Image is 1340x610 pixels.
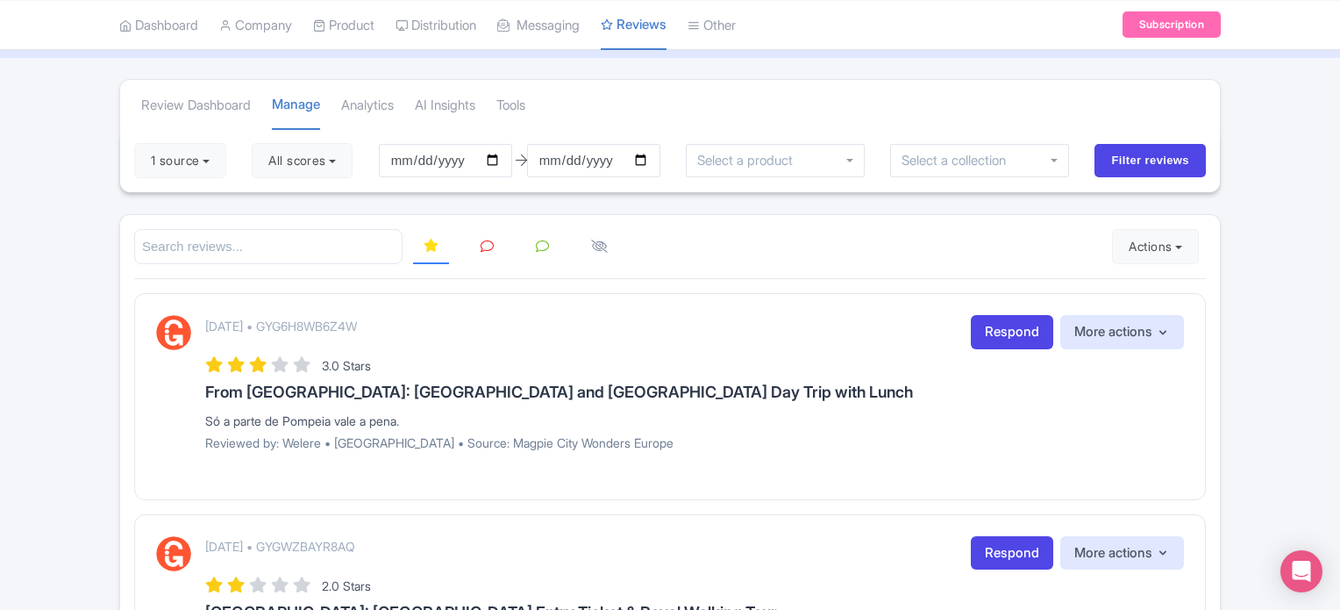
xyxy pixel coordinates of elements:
a: Analytics [341,82,394,130]
a: Company [219,1,292,49]
a: Distribution [396,1,476,49]
a: Review Dashboard [141,82,251,130]
h3: From [GEOGRAPHIC_DATA]: [GEOGRAPHIC_DATA] and [GEOGRAPHIC_DATA] Day Trip with Lunch [205,384,1184,401]
a: Manage [272,81,320,131]
a: Dashboard [119,1,198,49]
input: Select a collection [902,153,1018,169]
button: 1 source [134,143,226,178]
button: All scores [252,143,353,178]
a: Product [313,1,374,49]
span: 3.0 Stars [322,358,371,373]
input: Filter reviews [1094,144,1206,177]
img: GetYourGuide Logo [156,536,191,571]
span: 2.0 Stars [322,578,371,593]
input: Select a product [697,153,802,169]
div: Open Intercom Messenger [1280,550,1322,592]
button: More actions [1060,315,1184,349]
a: Messaging [497,1,580,49]
p: Reviewed by: Welere • [GEOGRAPHIC_DATA] • Source: Magpie City Wonders Europe [205,434,1184,452]
img: GetYourGuide Logo [156,315,191,350]
a: AI Insights [415,82,475,130]
div: Só a parte de Pompeia vale a pena. [205,412,1184,430]
p: [DATE] • GYGWZBAYR8AQ [205,537,355,556]
a: Other [688,1,736,49]
a: Tools [496,82,525,130]
a: Respond [971,536,1053,571]
a: Subscription [1123,11,1221,38]
button: Actions [1112,229,1199,264]
button: More actions [1060,536,1184,571]
a: Respond [971,315,1053,349]
input: Search reviews... [134,229,403,265]
p: [DATE] • GYG6H8WB6Z4W [205,317,357,335]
